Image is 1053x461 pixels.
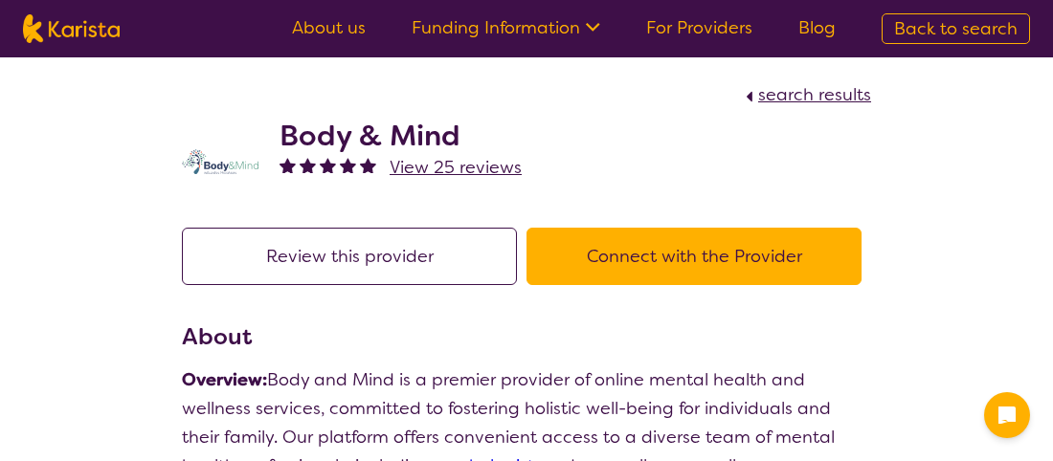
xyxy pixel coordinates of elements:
img: fullstar [360,157,376,173]
span: Back to search [894,17,1018,40]
img: fullstar [340,157,356,173]
a: For Providers [646,16,752,39]
img: Karista logo [23,14,120,43]
h3: About [182,319,871,354]
img: fullstar [280,157,296,173]
a: View 25 reviews [390,153,522,182]
img: fullstar [300,157,316,173]
img: fullstar [320,157,336,173]
button: Review this provider [182,228,517,285]
span: View 25 reviews [390,156,522,179]
button: Connect with the Provider [526,228,862,285]
img: qmpolprhjdhzpcuekzqg.svg [182,149,258,174]
a: Review this provider [182,245,526,268]
a: Funding Information [412,16,600,39]
strong: Overview: [182,368,267,391]
h2: Body & Mind [280,119,522,153]
a: search results [741,83,871,106]
a: Back to search [882,13,1030,44]
a: Blog [798,16,836,39]
span: search results [758,83,871,106]
a: About us [292,16,366,39]
a: Connect with the Provider [526,245,871,268]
